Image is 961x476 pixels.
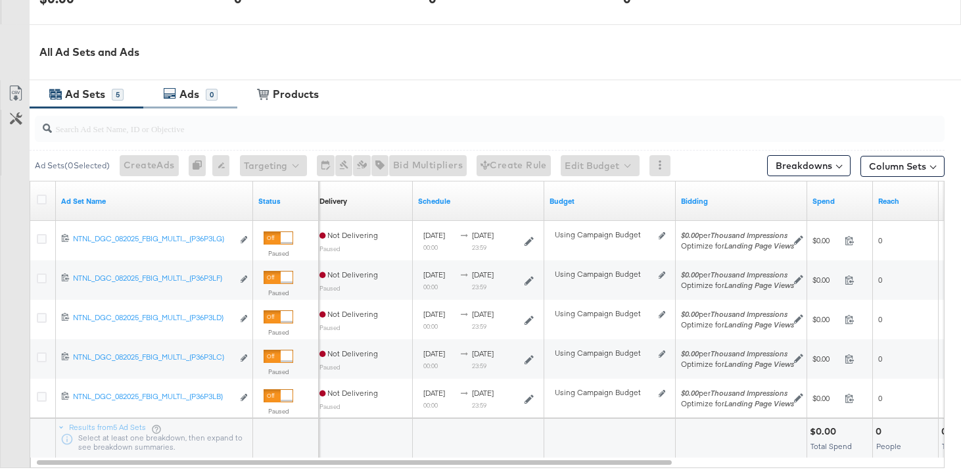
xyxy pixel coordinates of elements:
sub: 23:59 [472,362,486,369]
a: Shows the current state of your Ad Set. [258,196,314,206]
a: NTNL_DGC_082025_FBIG_MULTI..._(P36P3LB) [73,391,233,405]
sub: 00:00 [423,283,438,291]
input: Search Ad Set Name, ID or Objective [52,110,864,136]
span: Total Spend [810,441,852,451]
span: per [681,230,787,240]
div: Ad Sets ( 0 Selected) [35,160,110,172]
sub: Paused [319,402,340,410]
div: NTNL_DGC_082025_FBIG_MULTI..._(P36P3LB) [73,391,233,402]
a: NTNL_DGC_082025_FBIG_MULTI..._(P36P3LF) [73,273,233,287]
div: NTNL_DGC_082025_FBIG_MULTI..._(P36P3LF) [73,273,233,283]
sub: Paused [319,323,340,331]
sub: Paused [319,245,340,252]
span: 0 [878,275,882,285]
em: $0.00 [681,309,699,319]
a: NTNL_DGC_082025_FBIG_MULTI..._(P36P3LC) [73,352,233,366]
sub: 23:59 [472,322,486,330]
button: Breakdowns [767,155,851,176]
span: [DATE] [423,309,445,319]
sub: Paused [319,284,340,292]
div: 0 [941,425,951,438]
sub: 00:00 [423,362,438,369]
span: People [876,441,901,451]
span: Not Delivering [319,388,378,398]
em: $0.00 [681,388,699,398]
a: Reflects the ability of your Ad Set to achieve delivery based on ad states, schedule and budget. [319,196,347,206]
span: 0 [878,314,882,324]
span: [DATE] [472,230,494,240]
div: NTNL_DGC_082025_FBIG_MULTI..._(P36P3LC) [73,352,233,362]
em: Thousand Impressions [711,309,787,319]
div: Using Campaign Budget [555,308,655,319]
label: Paused [264,368,293,376]
div: Products [273,87,319,102]
a: Shows when your Ad Set is scheduled to deliver. [418,196,539,206]
span: [DATE] [472,270,494,279]
div: 0 [876,425,885,438]
div: Using Campaign Budget [555,229,655,240]
label: Paused [264,407,293,416]
span: [DATE] [423,348,445,358]
div: Ads [179,87,199,102]
span: per [681,270,787,279]
sub: 00:00 [423,243,438,251]
em: Thousand Impressions [711,348,787,358]
div: 0 [189,155,212,176]
label: Paused [264,249,293,258]
div: $0.00 [810,425,840,438]
div: 5 [112,89,124,101]
span: Not Delivering [319,348,378,358]
span: $0.00 [812,314,839,324]
span: 0 [878,393,882,403]
em: Landing Page Views [724,280,794,290]
em: Landing Page Views [724,359,794,369]
em: Thousand Impressions [711,388,787,398]
div: Optimize for [681,320,794,330]
em: Landing Page Views [724,241,794,250]
div: 0 [206,89,218,101]
a: The number of people your ad was served to. [878,196,933,206]
div: Delivery [319,196,347,206]
em: Thousand Impressions [711,270,787,279]
sub: 23:59 [472,243,486,251]
sub: 00:00 [423,322,438,330]
span: Not Delivering [319,270,378,279]
span: [DATE] [423,230,445,240]
div: NTNL_DGC_082025_FBIG_MULTI..._(P36P3LD) [73,312,233,323]
a: Shows your bid and optimisation settings for this Ad Set. [681,196,802,206]
span: Not Delivering [319,230,378,240]
div: NTNL_DGC_082025_FBIG_MULTI..._(P36P3LG) [73,233,233,244]
sub: 23:59 [472,401,486,409]
em: $0.00 [681,270,699,279]
span: [DATE] [472,388,494,398]
a: Shows the current budget of Ad Set. [550,196,670,206]
label: Paused [264,289,293,297]
em: Landing Page Views [724,320,794,329]
a: NTNL_DGC_082025_FBIG_MULTI..._(P36P3LG) [73,233,233,247]
label: Paused [264,328,293,337]
em: Thousand Impressions [711,230,787,240]
span: $0.00 [812,275,839,285]
em: $0.00 [681,348,699,358]
span: per [681,388,787,398]
sub: Paused [319,363,340,371]
button: Column Sets [860,156,945,177]
sub: 00:00 [423,401,438,409]
span: 0 [878,235,882,245]
span: [DATE] [472,309,494,319]
div: All Ad Sets and Ads [39,45,961,60]
span: Not Delivering [319,309,378,319]
div: Using Campaign Budget [555,387,655,398]
span: [DATE] [472,348,494,358]
span: per [681,309,787,319]
div: Using Campaign Budget [555,269,655,279]
span: $0.00 [812,235,839,245]
sub: 23:59 [472,283,486,291]
a: NTNL_DGC_082025_FBIG_MULTI..._(P36P3LD) [73,312,233,326]
em: Landing Page Views [724,398,794,408]
div: Optimize for [681,280,794,291]
span: [DATE] [423,270,445,279]
div: Optimize for [681,359,794,369]
div: Using Campaign Budget [555,348,655,358]
em: $0.00 [681,230,699,240]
